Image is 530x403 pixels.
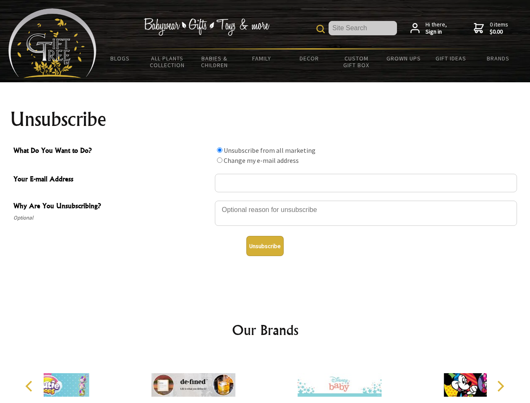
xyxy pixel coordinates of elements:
[144,18,269,36] img: Babywear - Gifts - Toys & more
[97,50,144,67] a: BLOGS
[238,50,286,67] a: Family
[17,320,514,340] h2: Our Brands
[8,8,97,78] img: Babyware - Gifts - Toys and more...
[380,50,427,67] a: Grown Ups
[13,213,211,223] span: Optional
[427,50,475,67] a: Gift Ideas
[144,50,191,74] a: All Plants Collection
[491,377,509,395] button: Next
[490,21,508,36] span: 0 items
[410,21,447,36] a: Hi there,Sign in
[217,157,222,163] input: What Do You Want to Do?
[224,156,299,165] label: Change my e-mail address
[490,28,508,36] strong: $0.00
[13,174,211,186] span: Your E-mail Address
[215,174,517,192] input: Your E-mail Address
[13,201,211,213] span: Why Are You Unsubscribing?
[21,377,39,395] button: Previous
[474,21,508,36] a: 0 items$0.00
[426,28,447,36] strong: Sign in
[329,21,397,35] input: Site Search
[285,50,333,67] a: Decor
[224,146,316,154] label: Unsubscribe from all marketing
[333,50,380,74] a: Custom Gift Box
[475,50,522,67] a: Brands
[191,50,238,74] a: Babies & Children
[426,21,447,36] span: Hi there,
[246,236,284,256] button: Unsubscribe
[215,201,517,226] textarea: Why Are You Unsubscribing?
[316,25,325,33] img: product search
[217,147,222,153] input: What Do You Want to Do?
[10,109,520,129] h1: Unsubscribe
[13,145,211,157] span: What Do You Want to Do?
